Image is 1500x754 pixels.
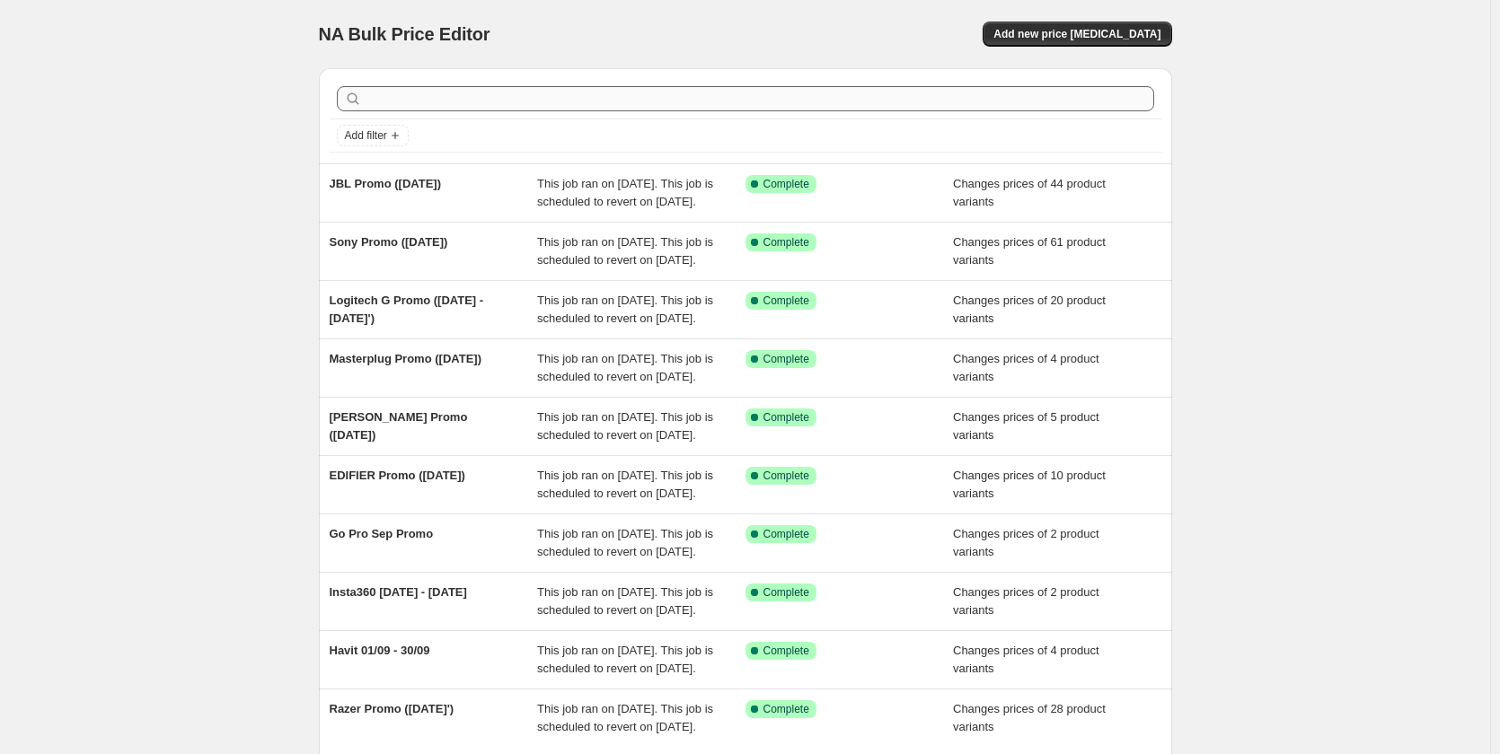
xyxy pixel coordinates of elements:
span: This job ran on [DATE]. This job is scheduled to revert on [DATE]. [537,235,713,267]
span: Changes prices of 20 product variants [953,294,1106,325]
span: This job ran on [DATE]. This job is scheduled to revert on [DATE]. [537,585,713,617]
span: Add new price [MEDICAL_DATA] [993,27,1160,41]
span: Complete [763,469,809,483]
span: Add filter [345,128,387,143]
span: Complete [763,527,809,541]
span: This job ran on [DATE]. This job is scheduled to revert on [DATE]. [537,469,713,500]
span: JBL Promo ([DATE]) [330,177,441,190]
span: Logitech G Promo ([DATE] - [DATE]') [330,294,484,325]
span: Changes prices of 4 product variants [953,352,1099,383]
span: Changes prices of 4 product variants [953,644,1099,675]
span: Go Pro Sep Promo [330,527,434,540]
button: Add filter [337,125,409,146]
span: Complete [763,177,809,191]
span: Havit 01/09 - 30/09 [330,644,430,657]
span: Insta360 [DATE] - [DATE] [330,585,467,599]
span: Complete [763,410,809,425]
span: Sony Promo ([DATE]) [330,235,448,249]
span: NA Bulk Price Editor [319,24,490,44]
span: Razer Promo ([DATE]') [330,702,454,715]
span: [PERSON_NAME] Promo ([DATE]) [330,410,468,442]
span: Changes prices of 5 product variants [953,410,1099,442]
span: Complete [763,294,809,308]
span: Changes prices of 61 product variants [953,235,1106,267]
span: Complete [763,702,809,716]
span: This job ran on [DATE]. This job is scheduled to revert on [DATE]. [537,177,713,208]
span: Changes prices of 28 product variants [953,702,1106,733]
span: Complete [763,352,809,366]
span: Complete [763,644,809,658]
span: Complete [763,585,809,600]
span: This job ran on [DATE]. This job is scheduled to revert on [DATE]. [537,352,713,383]
span: Changes prices of 2 product variants [953,585,1099,617]
span: EDIFIER Promo ([DATE]) [330,469,465,482]
span: Complete [763,235,809,250]
span: Masterplug Promo ([DATE]) [330,352,481,365]
span: This job ran on [DATE]. This job is scheduled to revert on [DATE]. [537,294,713,325]
span: Changes prices of 2 product variants [953,527,1099,558]
span: This job ran on [DATE]. This job is scheduled to revert on [DATE]. [537,702,713,733]
button: Add new price [MEDICAL_DATA] [983,22,1171,47]
span: Changes prices of 10 product variants [953,469,1106,500]
span: This job ran on [DATE]. This job is scheduled to revert on [DATE]. [537,410,713,442]
span: Changes prices of 44 product variants [953,177,1106,208]
span: This job ran on [DATE]. This job is scheduled to revert on [DATE]. [537,644,713,675]
span: This job ran on [DATE]. This job is scheduled to revert on [DATE]. [537,527,713,558]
